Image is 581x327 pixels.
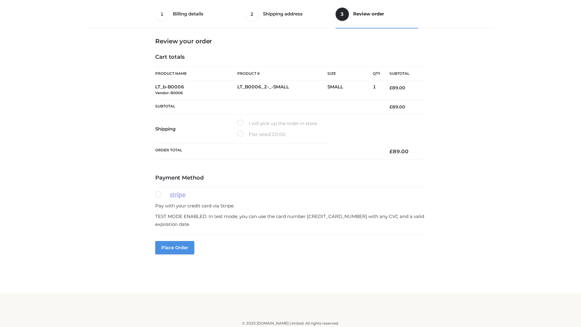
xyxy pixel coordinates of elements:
bdi: 20.00 [268,131,286,137]
td: LT_b-B0006 [155,81,237,100]
bdi: 89.00 [389,148,409,154]
small: Vendor: B0006 [155,91,183,95]
bdi: 89.00 [389,85,405,91]
span: £ [268,131,271,137]
td: LT_B0006_2-_-SMALL [237,81,327,100]
th: Shipping [155,114,237,144]
th: Product Name [155,67,237,81]
th: Qty [373,67,380,81]
h4: Cart totals [155,54,426,61]
th: Size [327,67,370,81]
p: TEST MODE ENABLED. In test mode, you can use the card number [CREDIT_CARD_NUMBER] with any CVC an... [155,213,426,228]
th: Order Total [155,144,380,160]
label: I will pick up the order in store. [237,120,318,127]
span: £ [389,85,392,91]
div: © 2025 [DOMAIN_NAME] Limited. All rights reserved. [90,320,491,326]
p: Pay with your credit card via Stripe. [155,202,426,210]
label: Flat rate: [237,130,286,138]
button: Place order [155,241,194,254]
th: Subtotal [380,67,426,81]
td: SMALL [327,81,373,100]
span: £ [389,148,393,154]
span: £ [389,104,392,110]
bdi: 89.00 [389,104,405,110]
th: Subtotal [155,99,380,114]
th: Product # [237,67,327,81]
td: 1 [373,81,380,100]
h4: Payment Method [155,175,426,181]
h3: Review your order [155,38,426,45]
